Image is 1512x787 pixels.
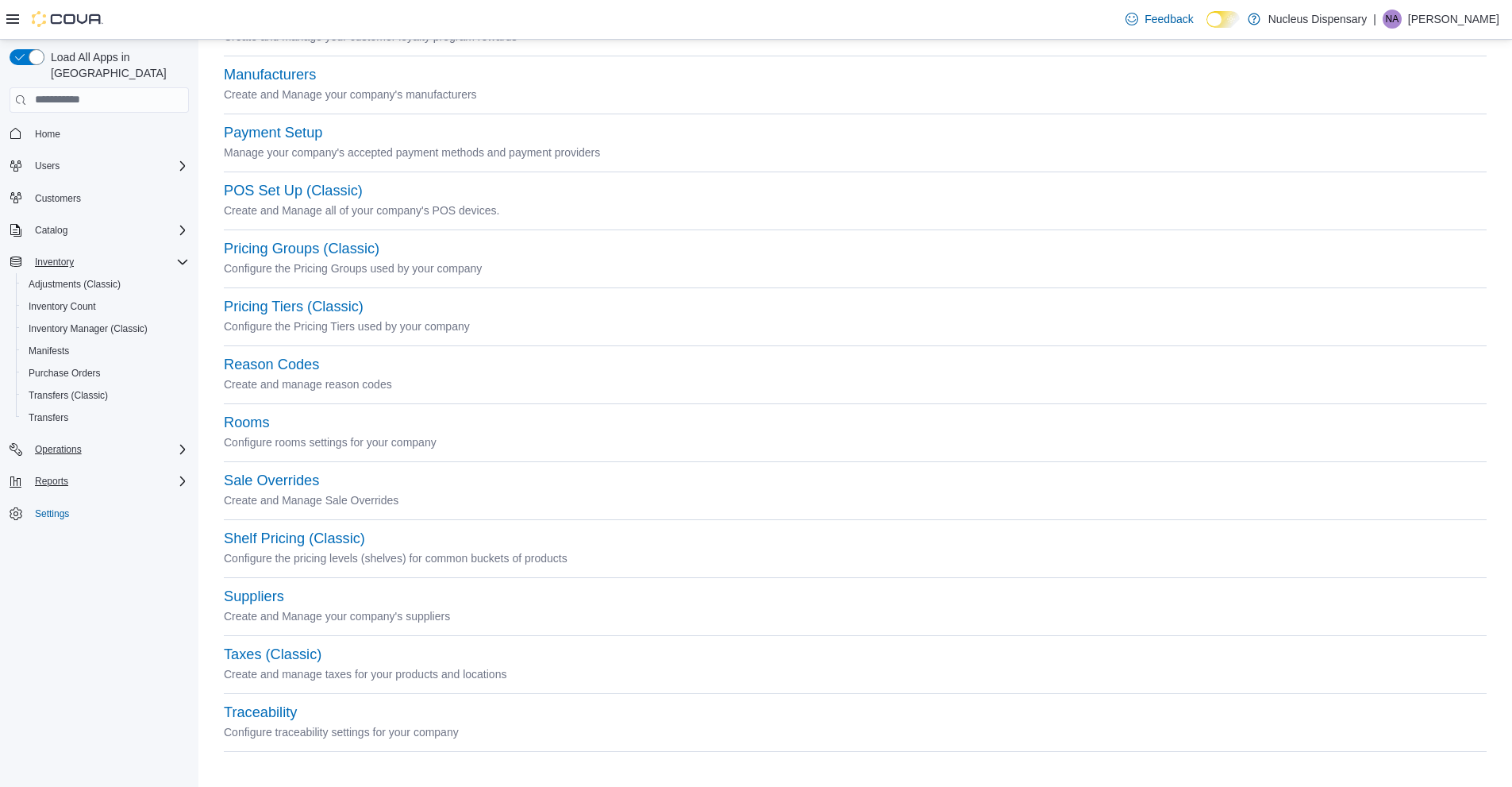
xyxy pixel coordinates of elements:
button: Taxes (Classic) [224,646,321,663]
button: Manifests [16,340,195,362]
button: Home [3,122,195,145]
p: Create and manage reason codes [224,375,1487,394]
a: Inventory Manager (Classic) [22,319,154,338]
input: Dark Mode [1206,11,1240,28]
p: Manage your company's accepted payment methods and payment providers [224,143,1487,162]
button: Catalog [3,219,195,241]
span: Home [29,124,189,144]
a: Manifests [22,341,75,361]
button: Users [29,156,66,176]
p: Create and Manage all of your company's POS devices. [224,201,1487,220]
button: Sale Overrides [224,473,319,489]
nav: Complex example [10,116,189,567]
a: Inventory Count [22,297,102,316]
span: Reports [29,472,189,491]
span: Users [29,156,189,176]
span: NA [1386,10,1399,29]
button: Transfers [16,407,195,429]
span: Settings [35,507,69,520]
span: Transfers [22,408,189,427]
span: Transfers (Classic) [22,386,189,405]
span: Settings [29,503,189,523]
button: Adjustments (Classic) [16,273,195,295]
button: Reports [29,472,75,491]
span: Operations [35,443,82,456]
span: Purchase Orders [29,367,101,380]
a: Customers [29,189,87,208]
a: Adjustments (Classic) [22,275,127,294]
button: Users [3,155,195,177]
button: Reason Codes [224,357,319,373]
button: Rooms [224,415,270,431]
span: Inventory Manager (Classic) [22,319,189,338]
button: Inventory Manager (Classic) [16,318,195,340]
p: Configure traceability settings for your company [224,723,1487,742]
span: Reports [35,475,68,488]
p: Create and Manage your company's suppliers [224,607,1487,626]
button: Suppliers [224,588,284,605]
span: Inventory Count [29,300,96,313]
p: Nucleus Dispensary [1268,10,1368,29]
button: Operations [3,438,195,461]
p: Create and Manage Sale Overrides [224,491,1487,510]
span: Customers [35,192,81,205]
button: Inventory [3,251,195,273]
button: Catalog [29,221,74,240]
button: Operations [29,440,88,459]
span: Transfers (Classic) [29,389,108,402]
a: Settings [29,504,75,523]
span: Manifests [29,345,69,357]
a: Purchase Orders [22,364,107,383]
button: Purchase Orders [16,362,195,384]
button: Settings [3,502,195,525]
button: Traceability [224,704,297,721]
span: Load All Apps in [GEOGRAPHIC_DATA] [44,49,189,81]
button: Shelf Pricing (Classic) [224,530,365,547]
span: Catalog [29,221,189,240]
button: Pricing Groups (Classic) [224,241,379,257]
span: Users [35,160,60,172]
button: Inventory Count [16,295,195,318]
p: Configure the pricing levels (shelves) for common buckets of products [224,549,1487,568]
span: Feedback [1145,11,1193,27]
span: Inventory [35,256,74,268]
img: Cova [32,11,103,27]
div: Neil Ashmeade [1383,10,1402,29]
p: | [1373,10,1376,29]
span: Inventory [29,253,189,272]
a: Home [29,125,67,144]
button: Customers [3,187,195,210]
span: Home [35,128,60,141]
a: Transfers [22,408,75,427]
span: Purchase Orders [22,364,189,383]
a: Feedback [1119,3,1199,35]
p: Configure the Pricing Groups used by your company [224,259,1487,278]
span: Adjustments (Classic) [29,278,121,291]
p: Create and Manage your company's manufacturers [224,85,1487,104]
button: Reports [3,470,195,492]
button: Inventory [29,253,80,272]
span: Adjustments (Classic) [22,275,189,294]
span: Operations [29,440,189,459]
p: [PERSON_NAME] [1408,10,1499,29]
span: Customers [29,188,189,208]
button: Pricing Tiers (Classic) [224,299,364,315]
button: POS Set Up (Classic) [224,183,363,199]
button: Transfers (Classic) [16,384,195,407]
span: Manifests [22,341,189,361]
button: Payment Setup [224,125,322,141]
span: Catalog [35,224,67,237]
p: Create and manage taxes for your products and locations [224,665,1487,684]
button: Manufacturers [224,67,316,83]
span: Inventory Count [22,297,189,316]
a: Transfers (Classic) [22,386,114,405]
p: Configure rooms settings for your company [224,433,1487,452]
p: Configure the Pricing Tiers used by your company [224,317,1487,336]
span: Transfers [29,411,68,424]
span: Inventory Manager (Classic) [29,322,148,335]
